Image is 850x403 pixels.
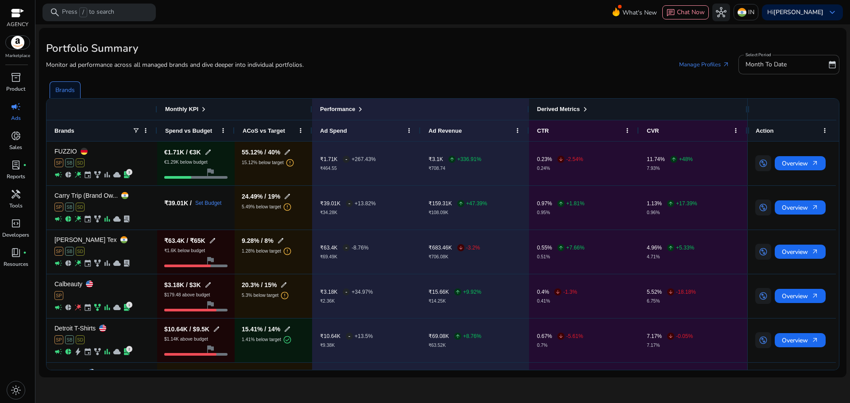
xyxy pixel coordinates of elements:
[811,204,819,211] span: arrow_outward
[11,130,21,141] span: donut_small
[668,201,673,206] span: arrow_upward
[537,245,552,250] p: 0.55%
[9,143,22,151] p: Sales
[76,247,85,256] span: SD
[352,289,373,295] p: +34.97%
[93,303,101,311] span: family_history
[23,163,27,167] span: fiber_manual_record
[54,237,117,243] p: [PERSON_NAME] Tex
[811,248,819,255] span: arrow_outward
[537,157,552,162] p: 0.23%
[164,337,208,342] p: $1.14K above budget
[320,157,337,162] p: ₹1.71K
[775,333,826,347] button: Overviewarrow_outward
[164,160,208,165] p: €1.29K below budget
[55,85,75,95] p: Brands
[320,255,368,259] p: ₹69.49K
[205,281,212,288] span: edit
[93,348,101,356] span: family_history
[647,289,662,295] p: 5.52%
[537,299,577,303] p: 0.41%
[242,161,284,165] p: 15.12% below target
[558,201,564,206] span: arrow_upward
[54,303,62,311] span: campaign
[164,149,201,155] h5: €1.71K / €3K
[113,259,121,267] span: cloud
[746,60,787,69] span: Month To Date
[537,211,584,215] p: 0.95%
[722,61,730,68] span: arrow_outward
[50,7,60,18] span: search
[213,326,220,333] span: edit
[9,202,23,210] p: Tools
[242,238,274,244] h5: 9.28% / 8%
[320,334,340,339] p: ₹10.64K
[668,245,673,250] span: arrow_upward
[352,245,368,250] p: -8.76%
[103,348,111,356] span: bar_chart
[11,72,21,83] span: inventory_2
[283,335,292,344] span: check_circle
[64,348,72,356] span: pie_chart
[164,293,210,297] p: $179.48 above budget
[355,334,373,339] p: +13.5%
[463,334,481,339] p: +8.76%
[429,334,449,339] p: ₹69.08K
[828,60,837,69] span: date_range
[54,127,74,134] span: Brands
[537,166,583,171] p: 0.24%
[827,7,838,18] span: keyboard_arrow_down
[466,245,480,250] p: -3.2%
[280,281,287,288] span: edit
[429,255,480,259] p: ₹706.08K
[165,127,212,134] span: Spend vs Budget
[555,289,560,295] span: arrow_downward
[668,334,673,339] span: arrow_downward
[284,326,291,333] span: edit
[121,192,128,199] img: in.svg
[164,282,201,288] h5: $3.18K / $3K
[537,289,549,295] p: 0.4%
[64,303,72,311] span: pie_chart
[6,36,30,49] img: amazon.svg
[54,291,63,300] span: SP
[54,247,63,256] span: SP
[429,211,487,215] p: ₹108.09K
[676,334,693,339] p: -0.05%
[775,156,826,170] button: Overviewarrow_outward
[672,57,737,73] a: Manage Profiles
[6,85,25,93] p: Product
[782,154,819,173] span: Overview
[429,343,481,348] p: ₹63.52K
[755,244,771,260] button: swap_vertical_circle
[537,343,583,348] p: 0.7%
[74,171,82,179] span: wand_stars
[647,211,697,215] p: 0.96%
[458,245,464,250] span: arrow_downward
[712,4,730,21] button: hub
[164,249,205,253] p: ₹1.6K below budget
[755,288,771,304] button: swap_vertical_circle
[65,203,74,211] span: SB
[466,201,487,206] p: +47.39%
[103,259,111,267] span: bar_chart
[566,157,583,162] p: -2.54%
[775,289,826,303] button: Overviewarrow_outward
[352,157,375,162] p: +267.43%
[46,42,839,55] h2: Portfolio Summary
[103,215,111,223] span: bar_chart
[622,5,657,20] span: What's New
[429,245,452,250] p: ₹683.46K
[677,8,705,16] span: Chat Now
[93,171,101,179] span: family_history
[11,189,21,200] span: handyman
[647,157,665,162] p: 11.74%
[7,20,28,28] p: AGENCY
[277,237,284,244] span: edit
[7,173,25,180] p: Reports
[647,166,693,171] p: 7.93%
[355,201,376,206] p: +13.82%
[113,171,121,179] span: cloud
[759,159,768,168] span: swap_vertical_circle
[284,193,291,200] span: edit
